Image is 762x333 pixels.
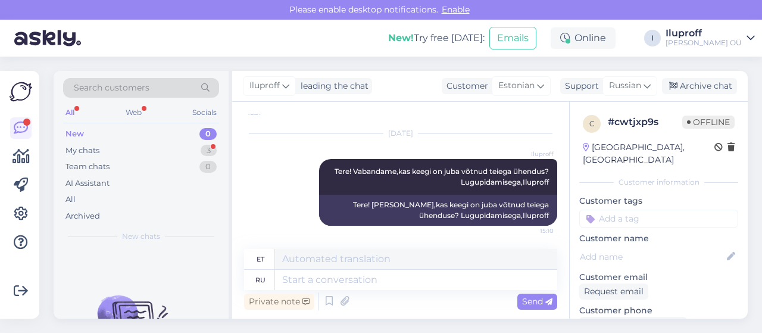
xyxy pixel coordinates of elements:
div: Archived [65,210,100,222]
b: New! [388,32,414,43]
div: Request email [579,284,648,300]
div: Web [123,105,144,120]
div: Customer information [579,177,738,188]
div: leading the chat [296,80,368,92]
span: Estonian [498,79,535,92]
span: New chats [122,231,160,242]
input: Add name [580,250,724,263]
a: Iluproff[PERSON_NAME] OÜ [666,29,755,48]
span: Tere! Vabandame,kas keegi on juba võtnud teiega ühendus? Lugupidamisega,Iluproff [335,167,551,186]
span: 15:10 [509,226,554,235]
input: Add a tag [579,210,738,228]
div: ru [255,270,266,290]
div: Support [560,80,599,92]
span: Offline [682,116,735,129]
div: AI Assistant [65,178,110,189]
div: All [63,105,77,120]
span: Search customers [74,82,149,94]
p: Customer name [579,232,738,245]
span: c [589,119,595,128]
div: Customer [442,80,488,92]
div: [GEOGRAPHIC_DATA], [GEOGRAPHIC_DATA] [583,141,714,166]
div: Archive chat [662,78,737,94]
div: New [65,128,84,140]
p: Customer phone [579,304,738,317]
div: 3 [201,145,217,157]
span: Iluproff [249,79,280,92]
span: Iluproff [509,150,554,158]
div: et [257,249,264,269]
div: Try free [DATE]: [388,31,485,45]
div: # cwtjxp9s [608,115,682,129]
button: Emails [489,27,536,49]
div: 0 [199,161,217,173]
div: [DATE] [244,128,557,139]
div: Socials [190,105,219,120]
div: Team chats [65,161,110,173]
div: [PERSON_NAME] OÜ [666,38,742,48]
div: Private note [244,294,314,310]
span: Russian [609,79,641,92]
div: I [644,30,661,46]
p: Customer email [579,271,738,284]
span: Send [522,296,552,307]
div: Request phone number [579,317,687,333]
span: Enable [438,4,473,15]
div: All [65,194,76,206]
div: Tere! [PERSON_NAME],kas keegi on juba võtnud teiega ühenduse? Lugupidamisega,Iluproff [319,195,557,226]
div: Online [551,27,616,49]
img: Askly Logo [10,80,32,103]
div: Iluproff [666,29,742,38]
div: My chats [65,145,99,157]
div: 0 [199,128,217,140]
p: Customer tags [579,195,738,207]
